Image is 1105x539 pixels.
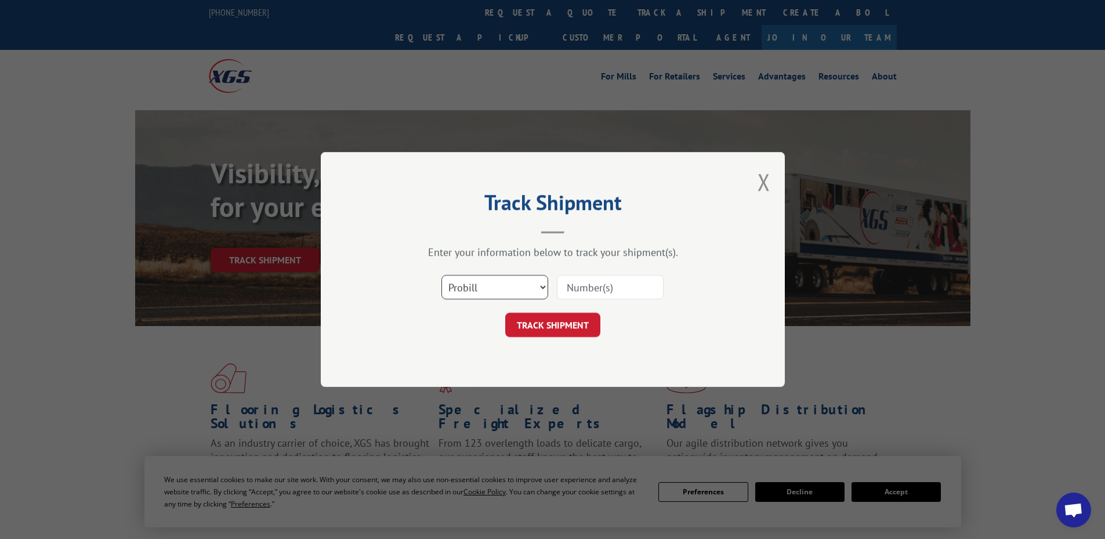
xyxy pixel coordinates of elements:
[758,167,770,197] button: Close modal
[379,194,727,216] h2: Track Shipment
[1056,493,1091,527] a: Open chat
[379,245,727,259] div: Enter your information below to track your shipment(s).
[505,313,600,337] button: TRACK SHIPMENT
[557,275,664,299] input: Number(s)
